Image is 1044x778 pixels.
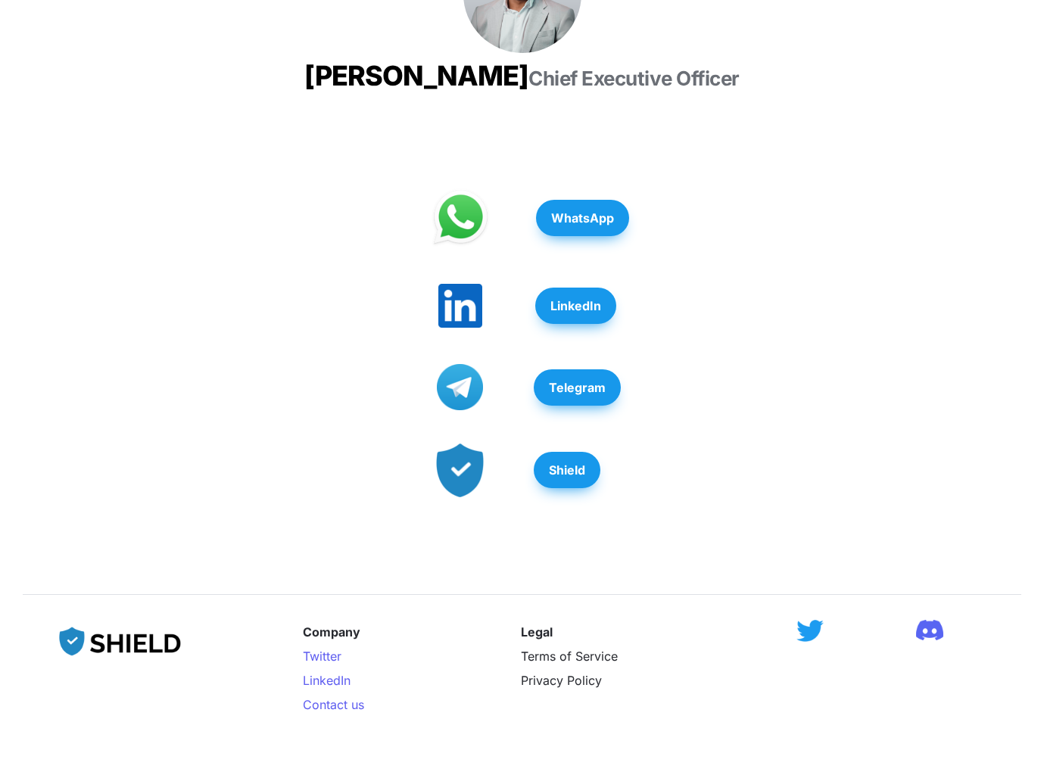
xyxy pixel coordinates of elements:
a: Privacy Policy [521,673,602,688]
span: Chief Executive Officer [528,67,740,90]
a: Telegram [534,362,621,413]
a: Terms of Service [521,649,618,664]
strong: LinkedIn [550,298,601,313]
button: Telegram [534,369,621,406]
span: [PERSON_NAME] [304,59,528,92]
strong: Legal [521,624,553,640]
button: Shield [534,452,600,488]
strong: Telegram [549,380,606,395]
strong: Shield [549,462,585,478]
button: WhatsApp [536,200,629,236]
a: WhatsApp [536,192,629,244]
a: Shield [534,444,600,496]
strong: WhatsApp [551,210,614,226]
strong: Company [303,624,360,640]
a: Contact us [303,697,364,712]
a: Twitter [303,649,341,664]
a: LinkedIn [535,280,616,331]
a: LinkedIn [303,673,351,688]
button: LinkedIn [535,288,616,324]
